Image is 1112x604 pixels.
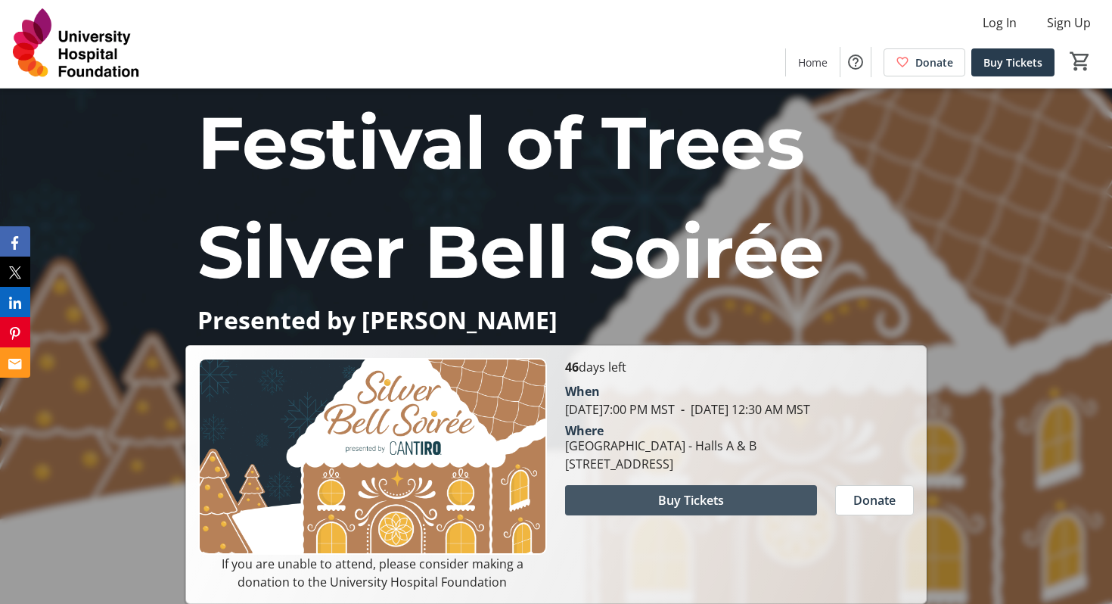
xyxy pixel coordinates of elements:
span: Buy Tickets [658,491,724,509]
span: [DATE] 12:30 AM MST [675,401,810,418]
span: Festival of Trees Silver Bell Soirée [197,98,825,296]
a: Home [786,48,840,76]
a: Buy Tickets [971,48,1055,76]
span: Log In [983,14,1017,32]
button: Cart [1067,48,1094,75]
button: Help [840,47,871,77]
img: Campaign CTA Media Photo [198,358,547,554]
img: University Hospital Foundation's Logo [9,6,144,82]
span: Home [798,54,828,70]
div: [STREET_ADDRESS] [565,455,756,473]
p: If you are unable to attend, please consider making a donation to the University Hospital Foundation [198,555,547,591]
button: Buy Tickets [565,485,817,515]
button: Log In [971,11,1029,35]
span: Donate [853,491,896,509]
span: - [675,401,691,418]
div: When [565,382,600,400]
p: Presented by [PERSON_NAME] [197,307,915,333]
span: [DATE] 7:00 PM MST [565,401,675,418]
span: Buy Tickets [983,54,1042,70]
span: 46 [565,359,579,375]
a: Donate [884,48,965,76]
button: Donate [835,485,914,515]
div: [GEOGRAPHIC_DATA] - Halls A & B [565,437,756,455]
button: Sign Up [1035,11,1103,35]
p: days left [565,358,914,376]
span: Sign Up [1047,14,1091,32]
span: Donate [915,54,953,70]
div: Where [565,425,604,437]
